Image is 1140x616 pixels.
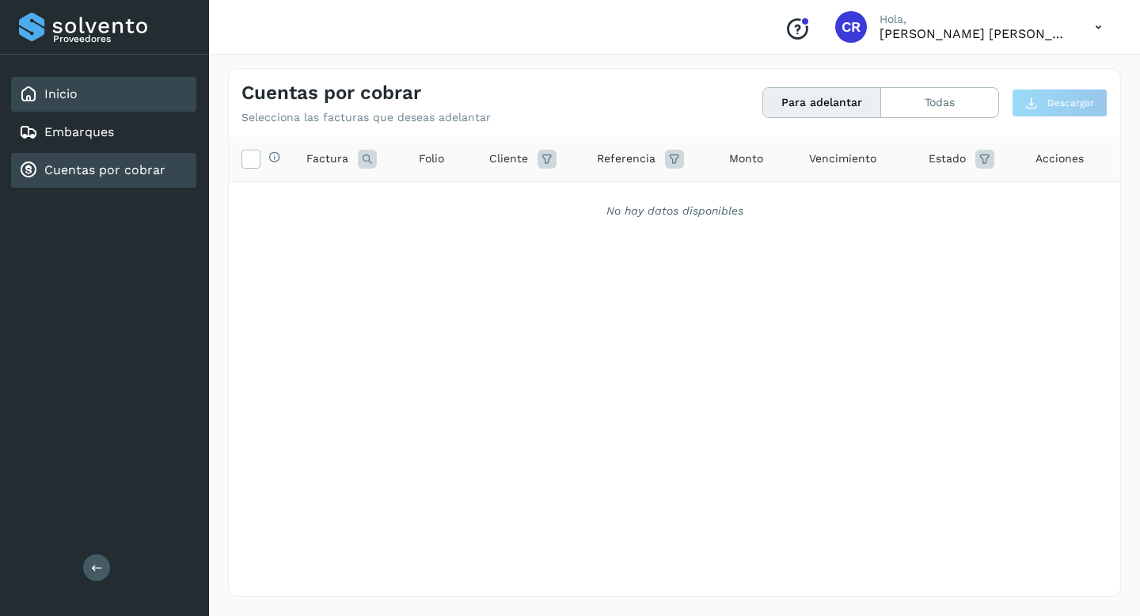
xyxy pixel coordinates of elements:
span: Monto [729,150,763,167]
a: Embarques [44,124,114,139]
span: Cliente [489,150,528,167]
a: Cuentas por cobrar [44,162,165,177]
span: Factura [306,150,348,167]
button: Descargar [1012,89,1108,117]
span: Acciones [1035,150,1084,167]
span: Referencia [597,150,655,167]
a: Inicio [44,86,78,101]
div: No hay datos disponibles [249,203,1100,219]
div: Inicio [11,77,196,112]
div: Embarques [11,115,196,150]
h4: Cuentas por cobrar [241,82,421,105]
span: Descargar [1047,96,1094,110]
p: Proveedores [53,33,190,44]
button: Todas [881,88,998,117]
span: Estado [929,150,966,167]
span: Vencimiento [809,150,876,167]
p: CARLOS RODOLFO BELLI PEDRAZA [880,26,1070,41]
p: Selecciona las facturas que deseas adelantar [241,111,491,124]
button: Para adelantar [763,88,881,117]
div: Cuentas por cobrar [11,153,196,188]
span: Folio [419,150,444,167]
p: Hola, [880,13,1070,26]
